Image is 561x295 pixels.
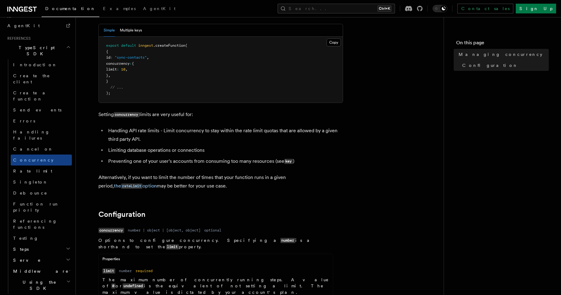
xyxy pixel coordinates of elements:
a: Handling failures [11,126,72,144]
span: .createFunction [153,43,185,48]
span: Singleton [13,180,48,184]
span: Create a function [13,90,50,101]
a: Debounce [11,188,72,198]
span: , [125,67,127,71]
span: AgentKit [143,6,175,11]
a: Create the client [11,70,72,87]
a: Configuration [98,210,146,219]
span: Steps [11,246,29,252]
span: Create the client [13,73,50,84]
span: id [106,55,110,60]
button: Steps [11,244,72,255]
span: Referencing functions [13,219,57,230]
span: Serve [11,257,41,263]
span: inngest [138,43,153,48]
span: Errors [13,118,35,123]
dd: number [119,268,132,273]
span: Concurrency [13,158,54,162]
button: Copy [327,38,341,46]
span: limit [106,67,117,71]
code: rateLimit [121,184,142,189]
a: Rate limit [11,166,72,177]
a: Singleton [11,177,72,188]
span: Middleware [11,268,69,274]
li: Preventing one of your user's accounts from consuming too many resources (see ) [106,157,343,166]
a: AgentKit [139,2,179,16]
kbd: Ctrl+K [378,5,391,12]
span: References [5,36,31,41]
span: Using the SDK [11,279,66,291]
span: export [106,43,119,48]
span: // ... [110,85,123,89]
span: { [132,61,134,66]
span: Rate limit [13,169,52,173]
span: Testing [13,236,39,241]
code: 0 [111,283,116,289]
dd: optional [204,228,221,233]
code: limit [102,268,115,274]
button: TypeScript SDK [5,42,72,59]
code: concurrency [98,228,124,233]
span: Introduction [13,62,57,67]
a: Referencing functions [11,216,72,233]
a: Introduction [11,59,72,70]
span: AgentKit [7,23,40,28]
a: Errors [11,115,72,126]
span: Debounce [13,191,47,195]
a: Testing [11,233,72,244]
span: Handling failures [13,129,50,140]
span: : [110,55,113,60]
dd: number | object | [object, object] [128,228,201,233]
p: Options to configure concurrency. Specifying a is a shorthand to set the property. [98,237,333,250]
a: Examples [99,2,139,16]
dd: required [135,268,153,273]
span: Send events [13,107,61,112]
span: } [106,73,108,78]
span: ); [106,91,110,95]
a: Concurrency [11,155,72,166]
a: Contact sales [457,4,513,13]
code: key [284,159,293,164]
span: default [121,43,136,48]
code: limit [166,244,179,249]
p: Alternatively, if you want to limit the number of times that your function runs in a given period... [98,173,343,191]
button: Using the SDK [11,277,72,294]
code: undefined [123,283,144,289]
a: AgentKit [5,20,72,31]
h4: On this page [456,39,549,49]
span: Cancel on [13,147,53,151]
a: Cancel on [11,144,72,155]
span: : [130,61,132,66]
a: Create a function [11,87,72,104]
span: Examples [103,6,136,11]
span: , [108,73,110,78]
button: Multiple keys [120,24,142,37]
code: number [280,238,295,243]
div: Properties [99,257,333,264]
button: Toggle dark mode [433,5,447,12]
a: Sign Up [516,4,556,13]
span: { [106,49,108,54]
span: : [117,67,119,71]
span: 10 [121,67,125,71]
span: ( [185,43,187,48]
span: , [147,55,149,60]
a: Send events [11,104,72,115]
span: "sync-contacts" [115,55,147,60]
span: TypeScript SDK [5,45,66,57]
span: } [106,79,108,83]
span: Managing concurrency [459,51,542,57]
span: Configuration [462,62,518,68]
span: concurrency [106,61,130,66]
div: TypeScript SDK [5,59,72,294]
button: Serve [11,255,72,266]
a: Managing concurrency [456,49,549,60]
li: Limiting database operations or connections [106,146,343,155]
span: Documentation [45,6,96,11]
button: Simple [104,24,115,37]
a: Documentation [42,2,99,17]
button: Middleware [11,266,72,277]
p: Setting limits are very useful for: [98,110,343,119]
code: concurrency [114,112,139,117]
a: Configuration [460,60,549,71]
